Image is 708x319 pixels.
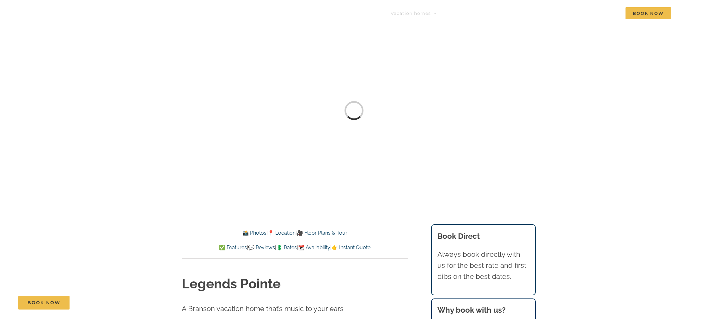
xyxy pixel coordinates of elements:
b: Book Direct [437,232,480,241]
span: Vacation homes [391,11,431,15]
img: Branson Family Retreats Logo [37,9,144,23]
span: Things to do [451,11,483,15]
span: About [556,11,571,15]
a: 👉 Instant Quote [332,244,370,250]
a: ✅ Features [219,244,247,250]
p: | | [182,229,408,237]
a: 📆 Availability [298,244,330,250]
a: Vacation homes [391,7,437,20]
h1: Legends Pointe [182,275,408,293]
p: | | | | [182,244,408,252]
span: A Branson vacation home that’s music to your ears [182,304,344,313]
nav: Main Menu [391,7,671,20]
span: Contact [591,11,611,15]
a: Things to do [451,7,489,20]
span: Book Now [27,300,60,305]
span: Book Now [626,7,671,19]
span: Deals & More [503,11,536,15]
a: 🎥 Floor Plans & Tour [297,230,347,236]
a: Book Now [18,296,70,310]
a: 💲 Rates [276,244,297,250]
h3: Why book with us? [437,304,530,316]
div: Loading... [343,100,364,121]
a: 📍 Location [268,230,296,236]
a: Deals & More [503,7,542,20]
a: Contact [591,7,611,20]
a: 💬 Reviews [248,244,275,250]
a: About [556,7,577,20]
p: Always book directly with us for the best rate and first dibs on the best dates. [437,249,530,282]
a: 📸 Photos [242,230,266,236]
